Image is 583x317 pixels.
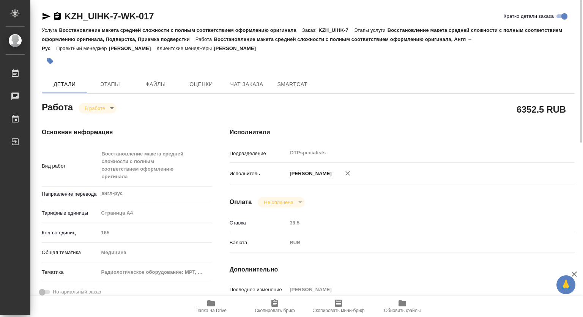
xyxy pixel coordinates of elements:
[287,236,546,249] div: RUB
[42,268,98,276] p: Тематика
[307,296,370,317] button: Скопировать мини-бриф
[556,275,575,294] button: 🙏
[262,199,295,206] button: Не оплачена
[53,288,101,296] span: Нотариальный заказ
[98,207,212,220] div: Страница А4
[354,27,388,33] p: Этапы услуги
[287,217,546,228] input: Пустое поле
[230,286,287,293] p: Последнее изменение
[42,27,59,33] p: Услуга
[42,36,472,51] p: Восстановление макета средней сложности с полным соответствием оформлению оригинала, Англ → Рус
[42,190,98,198] p: Направление перевода
[230,170,287,177] p: Исполнитель
[287,170,332,177] p: [PERSON_NAME]
[65,11,154,21] a: KZH_UIHK-7-WK-017
[42,53,58,69] button: Добавить тэг
[98,227,212,238] input: Пустое поле
[255,308,295,313] span: Скопировать бриф
[230,219,287,227] p: Ставка
[214,46,262,51] p: [PERSON_NAME]
[318,27,354,33] p: KZH_UIHK-7
[228,80,265,89] span: Чат заказа
[230,265,575,274] h4: Дополнительно
[42,100,73,113] h2: Работа
[98,266,212,279] div: Радиологическое оборудование: МРТ, КТ, УЗИ, рентгенография
[56,46,109,51] p: Проектный менеджер
[287,284,546,295] input: Пустое поле
[230,128,575,137] h4: Исполнители
[517,103,566,116] h2: 6352.5 RUB
[42,162,98,170] p: Вид работ
[243,296,307,317] button: Скопировать бриф
[82,105,107,111] button: В работе
[109,46,157,51] p: [PERSON_NAME]
[42,249,98,256] p: Общая тематика
[46,80,83,89] span: Детали
[179,296,243,317] button: Папка на Drive
[53,12,62,21] button: Скопировать ссылку
[92,80,128,89] span: Этапы
[312,308,364,313] span: Скопировать мини-бриф
[183,80,219,89] span: Оценки
[137,80,174,89] span: Файлы
[230,150,287,157] p: Подразделение
[559,277,572,293] span: 🙏
[79,103,117,113] div: В работе
[42,12,51,21] button: Скопировать ссылку для ЯМессенджера
[384,308,421,313] span: Обновить файлы
[98,246,212,259] div: Медицина
[157,46,214,51] p: Клиентские менеджеры
[42,229,98,237] p: Кол-во единиц
[230,198,252,207] h4: Оплата
[258,197,304,207] div: В работе
[302,27,318,33] p: Заказ:
[195,308,227,313] span: Папка на Drive
[339,165,356,182] button: Удалить исполнителя
[370,296,434,317] button: Обновить файлы
[59,27,302,33] p: Восстановление макета средней сложности с полным соответствием оформлению оригинала
[504,13,554,20] span: Кратко детали заказа
[42,128,199,137] h4: Основная информация
[195,36,214,42] p: Работа
[42,209,98,217] p: Тарифные единицы
[230,239,287,246] p: Валюта
[274,80,310,89] span: SmartCat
